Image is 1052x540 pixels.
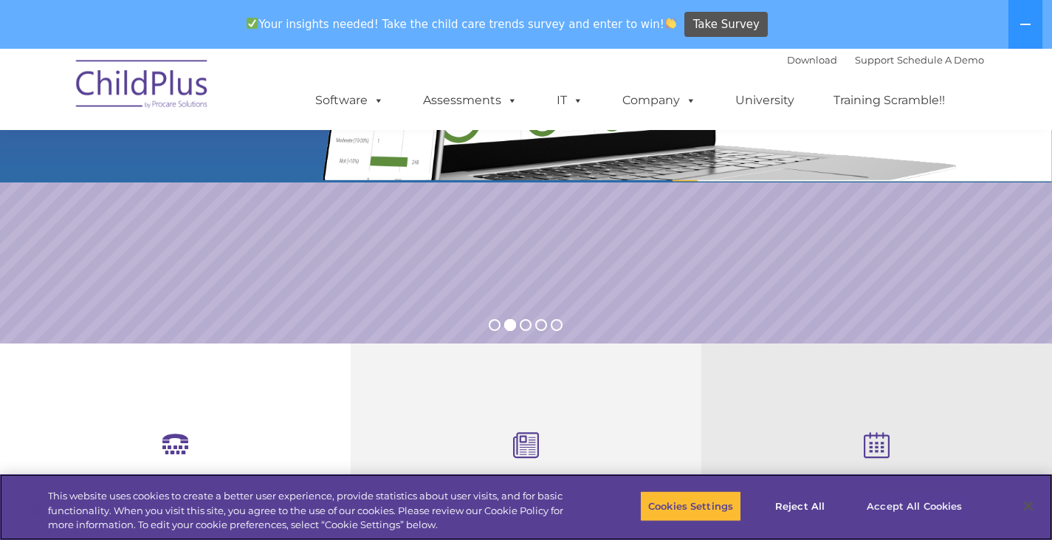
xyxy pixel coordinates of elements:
[754,491,846,522] button: Reject All
[542,86,598,115] a: IT
[693,12,760,38] span: Take Survey
[897,54,984,66] a: Schedule A Demo
[855,54,894,66] a: Support
[608,86,711,115] a: Company
[241,10,683,38] span: Your insights needed! Take the child care trends survey and enter to win!
[408,86,532,115] a: Assessments
[787,54,984,66] font: |
[69,49,216,123] img: ChildPlus by Procare Solutions
[819,86,960,115] a: Training Scramble!!
[1012,490,1045,522] button: Close
[684,12,768,38] a: Take Survey
[74,473,277,489] h4: Reliable Customer Support
[247,18,258,29] img: ✅
[787,54,837,66] a: Download
[721,86,809,115] a: University
[859,491,970,522] button: Accept All Cookies
[300,86,399,115] a: Software
[205,98,250,109] span: Last name
[205,158,268,169] span: Phone number
[665,18,676,29] img: 👏
[48,489,579,533] div: This website uses cookies to create a better user experience, provide statistics about user visit...
[640,491,741,522] button: Cookies Settings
